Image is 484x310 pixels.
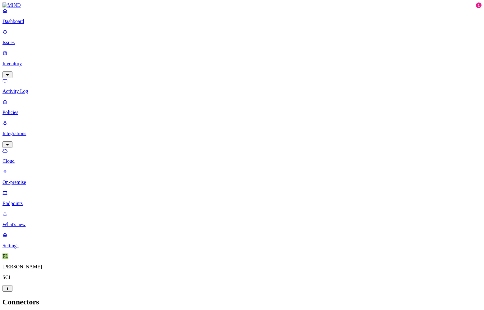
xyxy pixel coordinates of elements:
a: Cloud [2,148,482,164]
a: What's new [2,211,482,227]
p: [PERSON_NAME] [2,264,482,270]
p: Settings [2,243,482,248]
img: MIND [2,2,21,8]
a: Integrations [2,120,482,147]
a: Issues [2,29,482,45]
a: Activity Log [2,78,482,94]
p: Cloud [2,158,482,164]
h2: Connectors [2,298,482,306]
p: Activity Log [2,89,482,94]
p: Dashboard [2,19,482,24]
a: On-premise [2,169,482,185]
p: SCI [2,275,482,280]
p: Inventory [2,61,482,66]
p: Issues [2,40,482,45]
p: Integrations [2,131,482,136]
a: Inventory [2,50,482,77]
p: On-premise [2,180,482,185]
a: Dashboard [2,8,482,24]
a: Policies [2,99,482,115]
p: What's new [2,222,482,227]
div: 1 [476,2,482,8]
span: FL [2,253,8,259]
a: Endpoints [2,190,482,206]
p: Endpoints [2,201,482,206]
a: MIND [2,2,482,8]
p: Policies [2,110,482,115]
a: Settings [2,232,482,248]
